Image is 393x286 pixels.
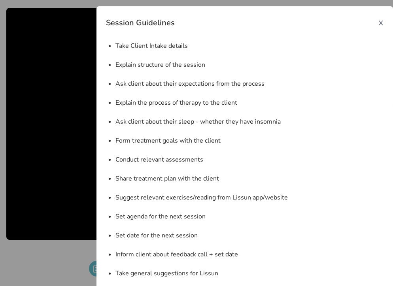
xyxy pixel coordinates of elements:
li: Share treatment plan with the client [115,174,384,183]
li: Inform client about feedback call + set date [115,250,384,259]
li: Ask client about their expectations from the process [115,79,384,88]
li: Take Client Intake details [115,41,384,51]
li: Form treatment goals with the client [115,136,384,145]
h3: Session Guidelines [106,17,175,28]
li: Set agenda for the next session [115,212,384,221]
li: Conduct relevant assessments [115,155,384,164]
li: Set date for the next session [115,231,384,240]
li: Explain structure of the session [115,60,384,70]
li: Explain the process of therapy to the client [115,98,384,107]
li: Take general suggestions for Lissun [115,269,384,278]
li: Ask client about their sleep - whether they have insomnia [115,117,384,126]
span: x [378,16,384,28]
li: Suggest relevant exercises/reading from Lissun app/website [115,193,384,202]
